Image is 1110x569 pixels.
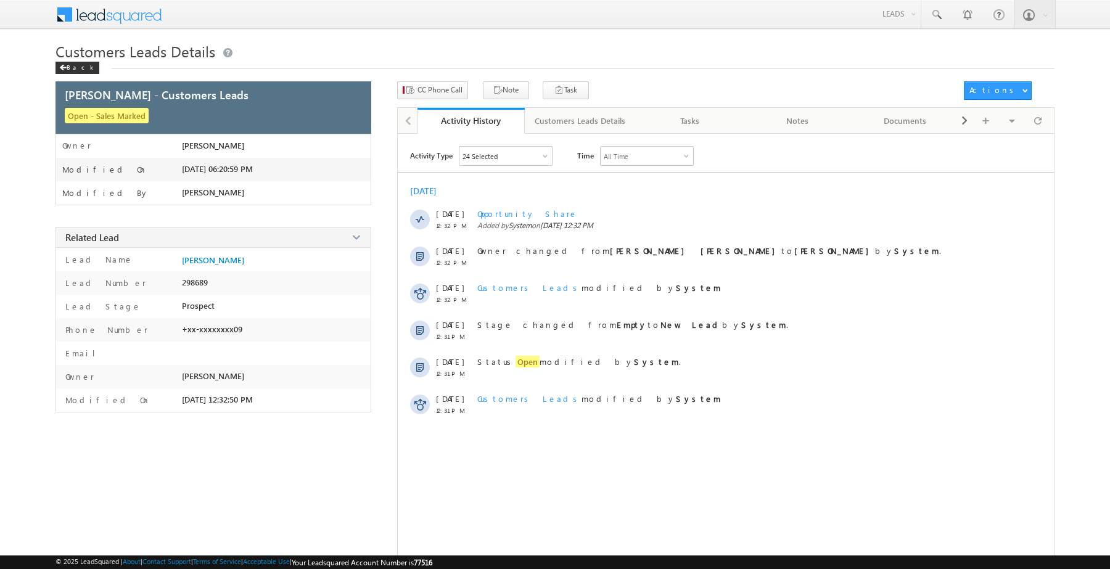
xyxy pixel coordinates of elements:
[676,393,721,404] strong: System
[477,282,582,293] span: Customers Leads
[754,113,841,128] div: Notes
[417,108,525,134] a: Activity History
[660,319,722,330] strong: New Lead
[62,277,146,288] label: Lead Number
[861,113,948,128] div: Documents
[397,81,468,99] button: CC Phone Call
[182,371,244,381] span: [PERSON_NAME]
[535,113,625,128] div: Customers Leads Details
[62,254,133,264] label: Lead Name
[744,108,852,134] a: Notes
[525,108,636,134] a: Customers Leads Details
[62,348,105,358] label: Email
[636,108,744,134] a: Tasks
[243,557,290,565] a: Acceptable Use
[292,558,432,567] span: Your Leadsquared Account Number is
[436,222,473,229] span: 12:32 PM
[477,221,992,230] span: Added by on
[65,108,149,123] span: Open - Sales Marked
[509,221,532,230] span: System
[123,557,141,565] a: About
[410,185,450,197] div: [DATE]
[634,356,679,367] strong: System
[436,296,473,303] span: 12:32 PM
[477,282,721,293] span: modified by
[55,557,432,567] span: © 2025 LeadSquared | | | | |
[182,187,244,197] span: [PERSON_NAME]
[62,141,91,150] label: Owner
[610,245,781,256] strong: [PERSON_NAME] [PERSON_NAME]
[477,245,941,256] span: Owner changed from to by .
[543,81,589,99] button: Task
[477,319,788,330] span: Stage changed from to by .
[436,259,473,266] span: 12:32 PM
[483,81,529,99] button: Note
[55,41,215,61] span: Customers Leads Details
[964,81,1032,100] button: Actions
[62,188,149,198] label: Modified By
[577,146,594,165] span: Time
[436,282,464,293] span: [DATE]
[436,407,473,414] span: 12:31 PM
[459,147,552,165] div: Owner Changed,Status Changed,Stage Changed,Source Changed,Notes & 19 more..
[65,87,249,102] span: [PERSON_NAME] - Customers Leads
[62,395,150,405] label: Modified On
[182,141,244,150] span: [PERSON_NAME]
[62,165,147,174] label: Modified On
[794,245,875,256] strong: [PERSON_NAME]
[894,245,939,256] strong: System
[436,370,473,377] span: 12:31 PM
[852,108,959,134] a: Documents
[462,152,498,160] div: 24 Selected
[436,319,464,330] span: [DATE]
[516,356,540,367] span: Open
[65,231,119,244] span: Related Lead
[427,115,516,126] div: Activity History
[604,152,628,160] div: All Time
[414,558,432,567] span: 77516
[741,319,786,330] strong: System
[436,245,464,256] span: [DATE]
[477,393,582,404] span: Customers Leads
[182,255,244,265] a: [PERSON_NAME]
[62,301,141,311] label: Lead Stage
[436,208,464,219] span: [DATE]
[477,393,721,404] span: modified by
[410,146,453,165] span: Activity Type
[436,333,473,340] span: 12:31 PM
[646,113,733,128] div: Tasks
[193,557,241,565] a: Terms of Service
[676,282,721,293] strong: System
[55,62,99,74] div: Back
[477,356,681,367] span: Status modified by .
[436,393,464,404] span: [DATE]
[62,324,148,335] label: Phone Number
[969,84,1018,96] div: Actions
[617,319,647,330] strong: Empty
[540,221,593,230] span: [DATE] 12:32 PM
[477,208,578,219] span: Opportunity Share
[417,84,462,96] span: CC Phone Call
[436,356,464,367] span: [DATE]
[142,557,191,565] a: Contact Support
